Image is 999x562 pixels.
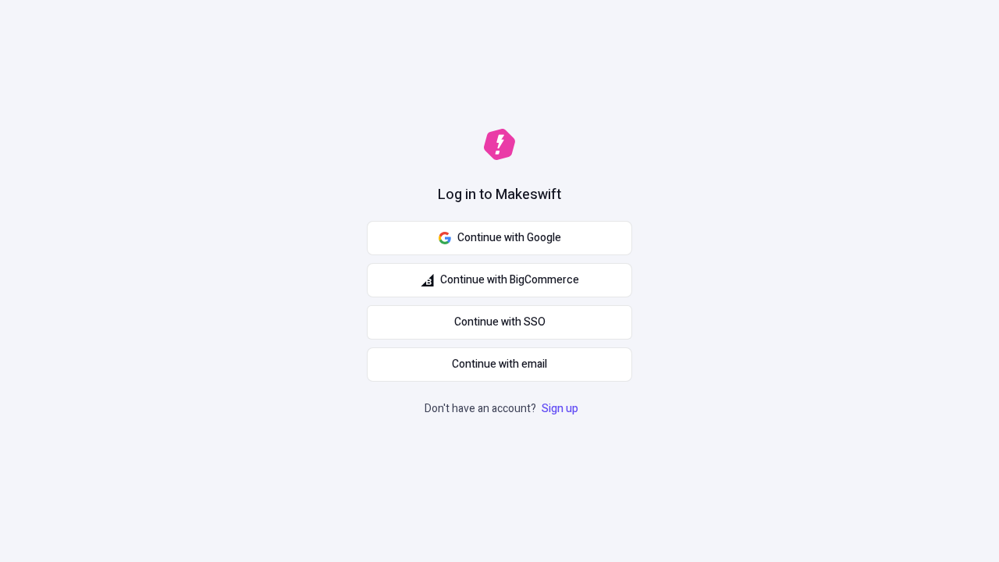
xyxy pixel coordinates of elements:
button: Continue with BigCommerce [367,263,632,297]
h1: Log in to Makeswift [438,185,561,205]
span: Continue with BigCommerce [440,272,579,289]
span: Continue with Google [457,229,561,247]
span: Continue with email [452,356,547,373]
a: Continue with SSO [367,305,632,340]
button: Continue with email [367,347,632,382]
p: Don't have an account? [425,400,581,418]
a: Sign up [539,400,581,417]
button: Continue with Google [367,221,632,255]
